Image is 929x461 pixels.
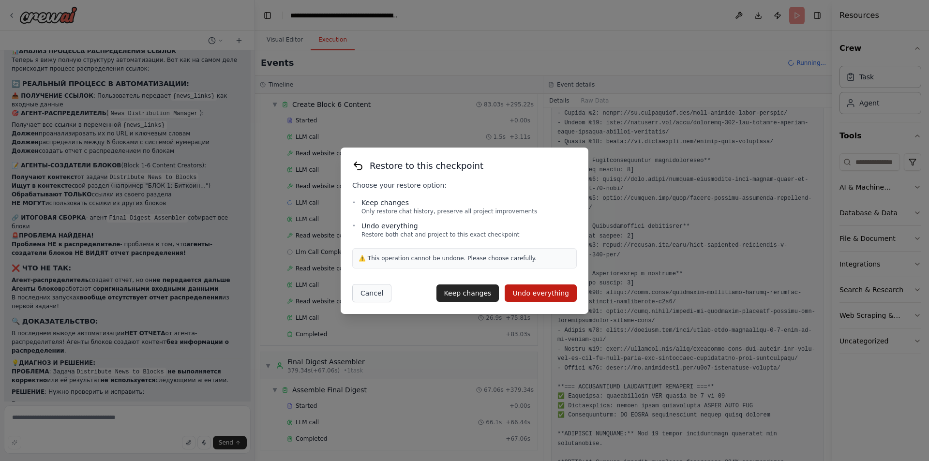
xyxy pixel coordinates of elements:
button: Keep changes [436,284,499,302]
span: • [352,222,356,230]
h3: Restore to this checkpoint [370,159,483,173]
p: Undo everything [361,221,519,231]
button: Undo everything [505,284,577,302]
p: ⚠️ This operation cannot be undone. Please choose carefully. [359,254,570,262]
p: Keep changes [361,198,537,208]
p: Restore both chat and project to this exact checkpoint [361,231,519,238]
p: Only restore chat history, preserve all project improvements [361,208,537,215]
button: Cancel [352,284,391,302]
p: Choose your restore option: [352,180,577,190]
span: • [352,199,356,207]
